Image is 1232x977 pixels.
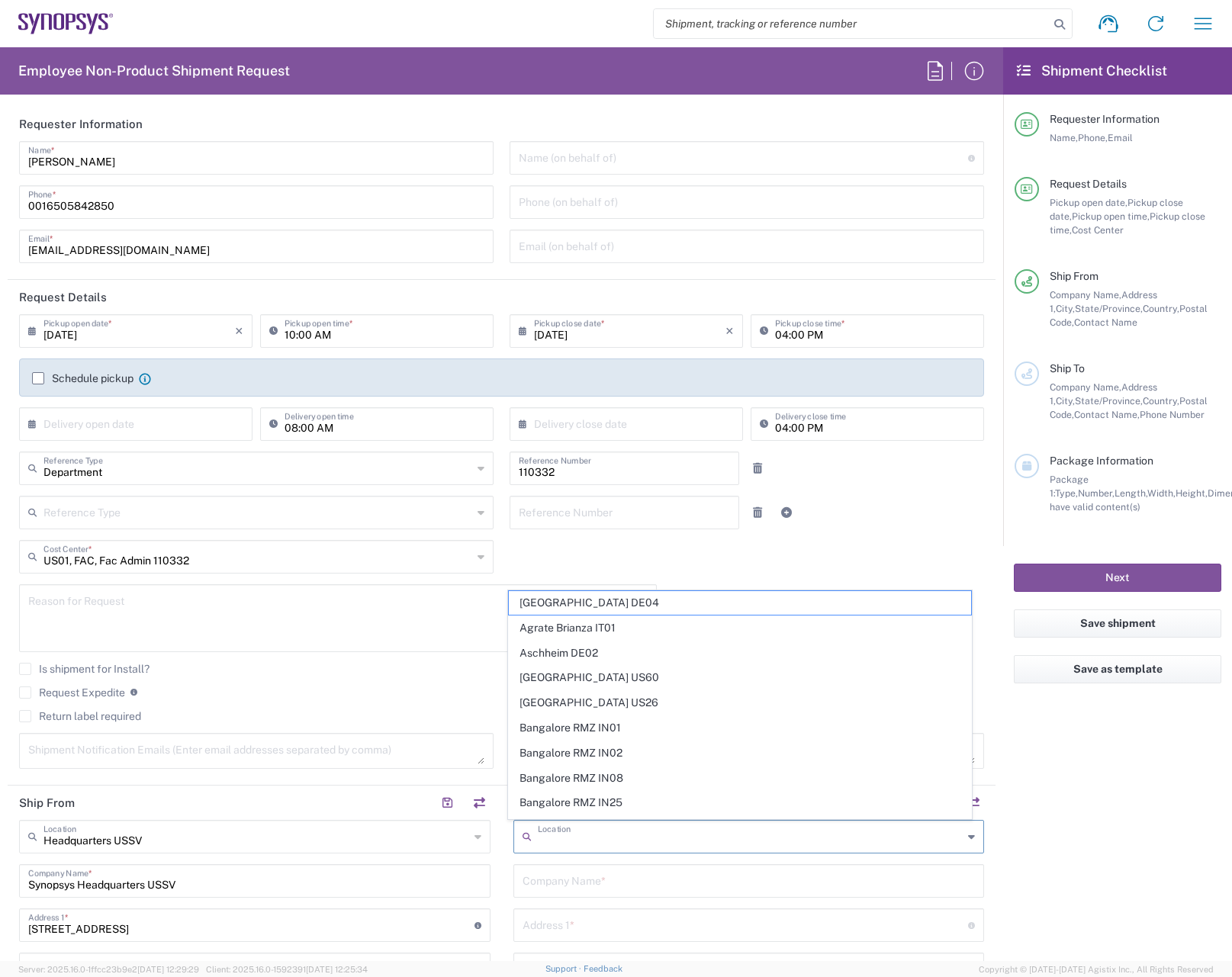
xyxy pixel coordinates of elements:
[206,965,368,974] span: Client: 2025.16.0-1592391
[18,62,290,80] h2: Employee Non-Product Shipment Request
[1143,395,1179,407] span: Country,
[1050,197,1127,208] span: Pickup open date,
[509,766,971,790] span: Bangalore RMZ IN08
[509,591,971,615] span: [GEOGRAPHIC_DATA] DE04
[1075,303,1143,314] span: State/Province,
[1075,395,1143,407] span: State/Province,
[19,117,143,132] h2: Requester Information
[509,716,971,740] span: Bangalore RMZ IN01
[654,9,1049,38] input: Shipment, tracking or reference number
[1056,303,1075,314] span: City,
[545,964,584,973] a: Support
[1050,270,1099,282] span: Ship From
[1056,395,1075,407] span: City,
[509,641,971,665] span: Aschheim DE02
[1014,609,1221,638] button: Save shipment
[1140,409,1205,420] span: Phone Number
[509,691,971,715] span: [GEOGRAPHIC_DATA] US26
[1176,487,1208,499] span: Height,
[1078,487,1115,499] span: Number,
[1072,211,1150,222] span: Pickup open time,
[1050,132,1078,143] span: Name,
[1050,362,1085,374] span: Ship To
[18,965,199,974] span: Server: 2025.16.0-1ffcc23b9e2
[1074,317,1137,328] span: Contact Name
[509,616,971,640] span: Agrate Brianza IT01
[776,502,797,523] a: Add Reference
[1078,132,1108,143] span: Phone,
[1050,178,1127,190] span: Request Details
[509,666,971,689] span: [GEOGRAPHIC_DATA] US60
[509,816,971,840] span: Bangalore RMZ IN33
[1014,564,1221,592] button: Next
[509,791,971,815] span: Bangalore RMZ IN25
[509,741,971,765] span: Bangalore RMZ IN02
[1050,289,1121,300] span: Company Name,
[1050,381,1121,393] span: Company Name,
[19,686,125,699] label: Request Expedite
[1108,132,1133,143] span: Email
[1050,455,1153,467] span: Package Information
[1014,655,1221,683] button: Save as template
[235,319,243,343] i: ×
[584,964,622,973] a: Feedback
[1143,303,1179,314] span: Country,
[32,372,133,384] label: Schedule pickup
[1055,487,1078,499] span: Type,
[747,502,768,523] a: Remove Reference
[19,290,107,305] h2: Request Details
[306,965,368,974] span: [DATE] 12:25:34
[19,795,75,811] h2: Ship From
[1050,113,1160,125] span: Requester Information
[1147,487,1176,499] span: Width,
[1115,487,1147,499] span: Length,
[1074,409,1140,420] span: Contact Name,
[1050,474,1089,499] span: Package 1:
[19,710,141,722] label: Return label required
[137,965,199,974] span: [DATE] 12:29:29
[725,319,734,343] i: ×
[19,663,150,675] label: Is shipment for Install?
[747,458,768,479] a: Remove Reference
[1072,224,1124,236] span: Cost Center
[1017,62,1167,80] h2: Shipment Checklist
[979,963,1214,976] span: Copyright © [DATE]-[DATE] Agistix Inc., All Rights Reserved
